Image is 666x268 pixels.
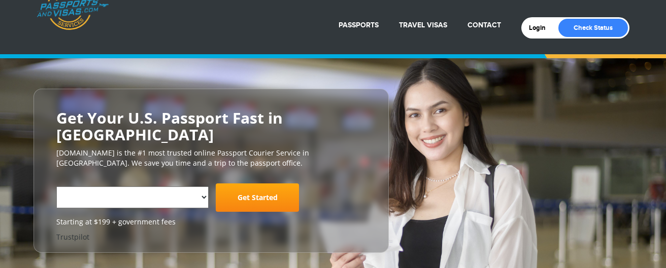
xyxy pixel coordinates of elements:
a: Get Started [216,183,299,212]
a: Passports [339,21,379,29]
h2: Get Your U.S. Passport Fast in [GEOGRAPHIC_DATA] [56,109,366,143]
p: [DOMAIN_NAME] is the #1 most trusted online Passport Courier Service in [GEOGRAPHIC_DATA]. We sav... [56,148,366,168]
a: Check Status [558,19,628,37]
span: Starting at $199 + government fees [56,217,366,227]
a: Trustpilot [56,232,89,242]
a: Contact [468,21,501,29]
a: Travel Visas [399,21,447,29]
a: Login [529,24,553,32]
